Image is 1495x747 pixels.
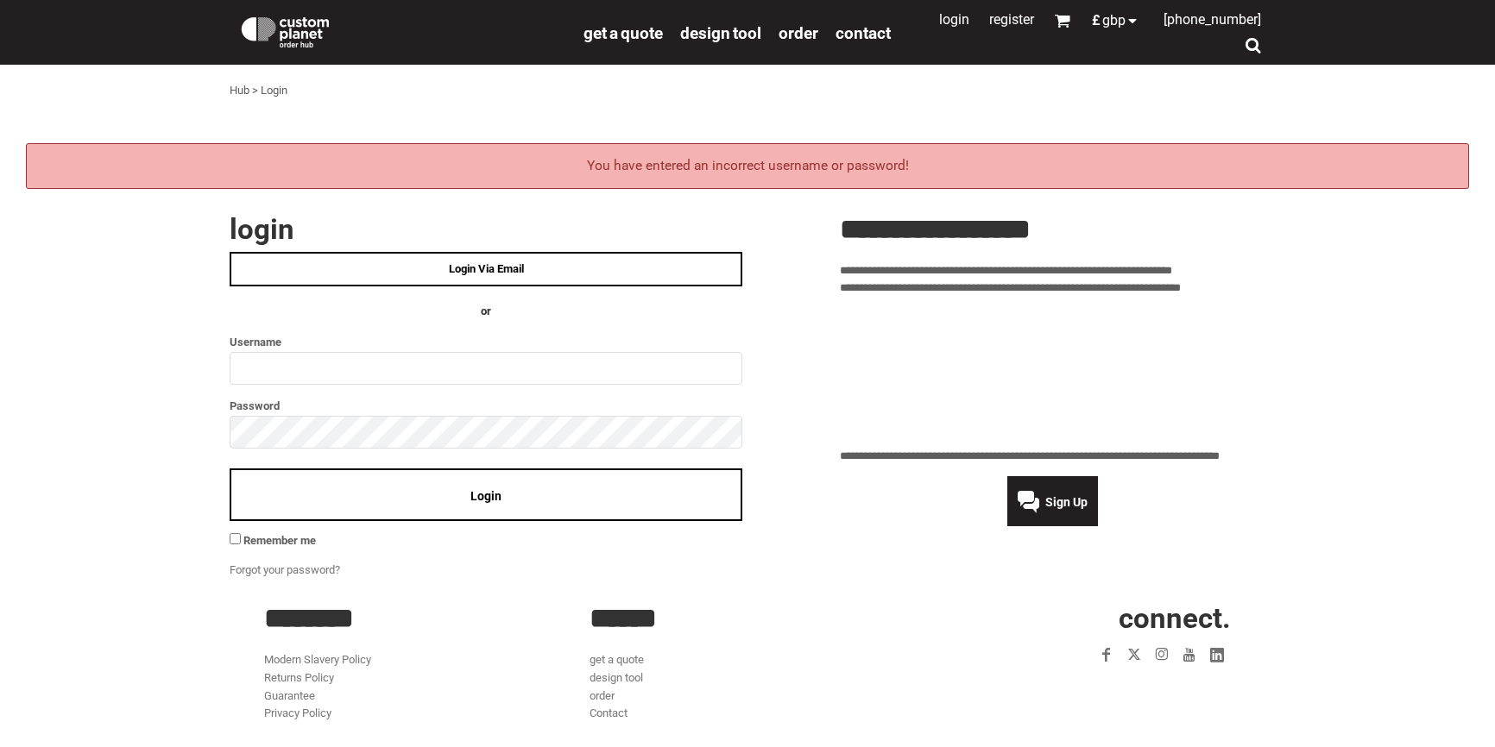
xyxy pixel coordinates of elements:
[590,689,615,702] a: order
[779,23,818,43] span: order
[680,23,761,43] span: design tool
[590,706,628,719] a: Contact
[836,23,891,43] span: Contact
[261,82,287,100] div: Login
[243,534,316,547] span: Remember me
[840,308,1265,437] iframe: Customer reviews powered by Trustpilot
[989,11,1034,28] a: Register
[836,22,891,42] a: Contact
[1102,14,1126,28] span: GBP
[680,22,761,42] a: design tool
[583,23,663,43] span: get a quote
[230,396,742,416] label: Password
[230,563,340,576] a: Forgot your password?
[590,671,643,684] a: design tool
[1164,11,1261,28] span: [PHONE_NUMBER]
[939,11,969,28] a: Login
[583,22,663,42] a: get a quote
[230,4,575,56] a: Custom Planet
[779,22,818,42] a: order
[230,332,742,352] label: Username
[230,303,742,321] h4: OR
[993,679,1231,700] iframe: Customer reviews powered by Trustpilot
[264,653,371,666] a: Modern Slavery Policy
[590,653,644,666] a: get a quote
[230,215,742,243] h2: Login
[470,489,501,503] span: Login
[230,252,742,286] a: Login Via Email
[449,262,524,275] span: Login Via Email
[1092,14,1102,28] span: £
[916,604,1231,632] h2: CONNECT.
[264,689,315,702] a: Guarantee
[1045,495,1088,509] span: Sign Up
[264,706,331,719] a: Privacy Policy
[264,671,334,684] a: Returns Policy
[26,143,1469,189] div: You have entered an incorrect username or password!
[238,13,332,47] img: Custom Planet
[230,533,241,544] input: Remember me
[252,82,258,100] div: >
[230,84,249,97] a: Hub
